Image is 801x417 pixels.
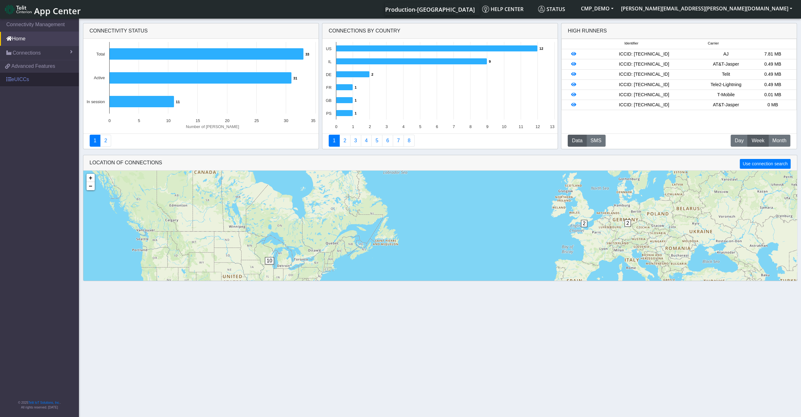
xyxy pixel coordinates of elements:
[90,135,101,147] a: Connectivity status
[749,61,796,68] div: 0.49 MB
[538,6,545,13] img: status.svg
[539,47,543,50] text: 12
[305,52,309,56] text: 33
[702,61,749,68] div: AT&T-Jasper
[382,135,393,147] a: 14 Days Trend
[702,71,749,78] div: Telit
[749,71,796,78] div: 0.49 MB
[5,3,80,16] a: App Center
[585,51,702,58] div: ICCID: [TECHNICAL_ID]
[480,3,535,15] a: Help center
[489,60,491,63] text: 9
[749,51,796,58] div: 7.81 MB
[371,73,373,76] text: 2
[355,98,356,102] text: 1
[702,91,749,98] div: T-Mobile
[11,62,55,70] span: Advanced Features
[326,72,332,77] text: DE
[385,6,475,13] span: Production-[GEOGRAPHIC_DATA]
[731,135,748,147] button: Day
[585,91,702,98] div: ICCID: [TECHNICAL_ID]
[326,46,332,51] text: US
[617,3,796,14] button: [PERSON_NAME][EMAIL_ADDRESS][PERSON_NAME][DOMAIN_NAME]
[502,124,506,129] text: 10
[100,135,111,147] a: Deployment status
[284,118,288,123] text: 30
[768,135,790,147] button: Month
[702,51,749,58] div: AJ
[452,124,455,129] text: 7
[34,5,81,17] span: App Center
[436,124,438,129] text: 6
[749,102,796,109] div: 0 MB
[538,6,565,13] span: Status
[624,41,638,46] span: Identifier
[87,182,95,190] a: Zoom out
[518,124,523,129] text: 11
[772,137,786,144] span: Month
[585,61,702,68] div: ICCID: [TECHNICAL_ID]
[482,6,489,13] img: knowledge.svg
[265,257,274,264] span: 10
[28,401,60,404] a: Telit IoT Solutions, Inc.
[94,75,105,80] text: Active
[293,76,297,80] text: 31
[402,124,404,129] text: 4
[708,41,719,46] span: Carrier
[225,118,229,123] text: 20
[311,118,315,123] text: 35
[393,135,404,147] a: Zero Session
[386,124,388,129] text: 3
[90,135,312,147] nav: Summary paging
[87,174,95,182] a: Zoom in
[108,118,111,123] text: 0
[749,81,796,88] div: 0.49 MB
[403,135,415,147] a: Not Connected for 30 days
[550,124,554,129] text: 13
[350,135,361,147] a: Usage per Country
[585,81,702,88] div: ICCID: [TECHNICAL_ID]
[254,118,259,123] text: 25
[419,124,421,129] text: 5
[482,6,523,13] span: Help center
[329,135,551,147] nav: Summary paging
[83,155,797,171] div: LOCATION OF CONNECTIONS
[176,100,180,104] text: 11
[355,85,356,89] text: 1
[138,118,140,123] text: 5
[486,124,488,129] text: 9
[13,49,41,57] span: Connections
[740,159,790,169] button: Use connection search
[585,71,702,78] div: ICCID: [TECHNICAL_ID]
[625,220,631,227] span: 2
[749,91,796,98] div: 0.01 MB
[371,135,382,147] a: Usage by Carrier
[735,137,744,144] span: Day
[335,124,337,129] text: 0
[581,220,588,227] span: 2
[586,135,606,147] button: SMS
[322,23,558,39] div: Connections By Country
[702,102,749,109] div: AT&T-Jasper
[195,118,200,123] text: 15
[355,111,356,115] text: 1
[369,124,371,129] text: 2
[339,135,350,147] a: Carrier
[96,52,105,56] text: Total
[326,85,332,90] text: FR
[535,3,577,15] a: Status
[87,99,105,104] text: In session
[328,59,332,64] text: IL
[361,135,372,147] a: Connections By Carrier
[166,118,170,123] text: 10
[385,3,475,15] a: Your current platform instance
[326,98,332,103] text: GB
[585,102,702,109] div: ICCID: [TECHNICAL_ID]
[5,4,32,15] img: logo-telit-cinterion-gw-new.png
[747,135,768,147] button: Week
[326,111,332,116] text: PS
[568,27,607,35] div: High Runners
[535,124,540,129] text: 12
[329,135,340,147] a: Connections By Country
[469,124,471,129] text: 8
